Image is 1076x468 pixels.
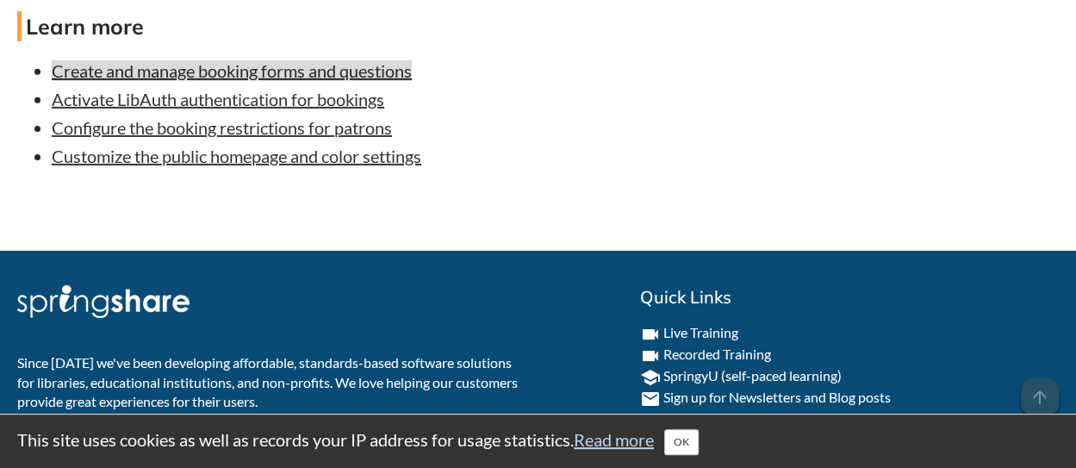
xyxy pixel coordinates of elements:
[17,353,526,411] p: Since [DATE] we've been developing affordable, standards-based software solutions for libraries, ...
[640,346,661,366] i: videocam
[663,367,842,384] a: SpringyU (self-paced learning)
[1021,378,1059,416] span: arrow_upward
[640,324,661,345] i: videocam
[640,389,661,409] i: email
[52,146,421,166] a: Customize the public homepage and color settings
[663,324,738,340] a: Live Training
[17,11,786,41] h4: Learn more
[663,346,771,362] a: Recorded Training
[663,389,891,405] a: Sign up for Newsletters and Blog posts
[17,285,190,318] img: Springshare
[52,60,412,81] a: Create and manage booking forms and questions
[52,89,384,109] a: Activate LibAuth authentication for bookings
[52,117,392,138] a: Configure the booking restrictions for patrons
[574,429,654,450] a: Read more
[640,367,661,388] i: school
[1021,380,1059,401] a: arrow_upward
[664,429,699,455] button: Close
[640,285,1059,309] h2: Quick Links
